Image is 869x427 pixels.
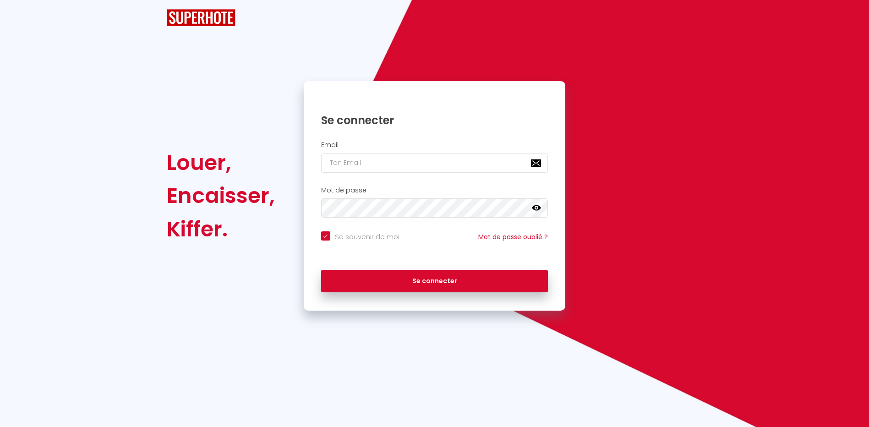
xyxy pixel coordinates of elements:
[167,9,235,26] img: SuperHote logo
[167,213,275,246] div: Kiffer.
[321,270,548,293] button: Se connecter
[167,146,275,179] div: Louer,
[321,141,548,149] h2: Email
[321,113,548,127] h1: Se connecter
[478,232,548,241] a: Mot de passe oublié ?
[167,179,275,212] div: Encaisser,
[321,153,548,173] input: Ton Email
[321,186,548,194] h2: Mot de passe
